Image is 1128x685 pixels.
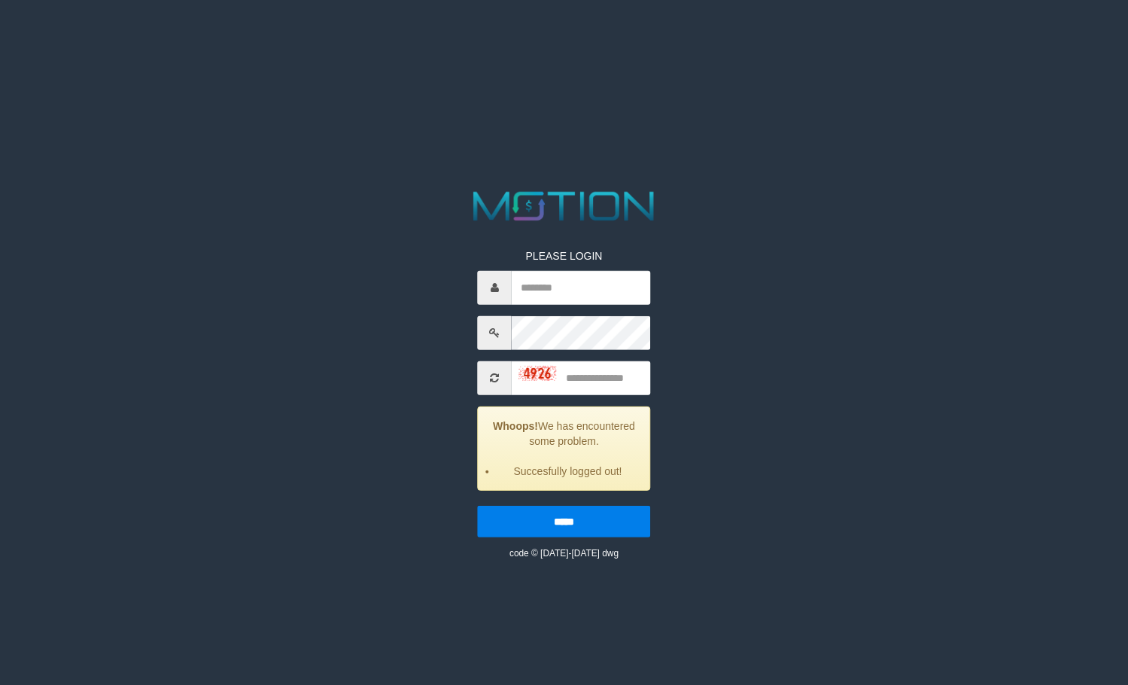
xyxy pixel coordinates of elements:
[519,366,557,381] img: captcha
[465,187,662,226] img: MOTION_logo.png
[478,248,651,263] p: PLEASE LOGIN
[493,420,538,432] strong: Whoops!
[497,464,639,479] li: Succesfully logged out!
[509,548,619,559] small: code © [DATE]-[DATE] dwg
[478,406,651,491] div: We has encountered some problem.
